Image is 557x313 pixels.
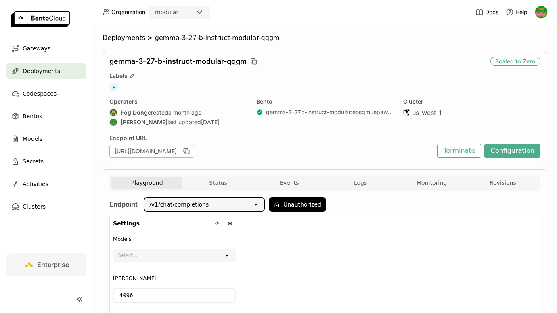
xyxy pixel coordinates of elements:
span: Models [113,236,132,242]
img: Fog Dong [110,109,117,116]
div: [URL][DOMAIN_NAME] [109,145,194,158]
a: gemma-3-27b-instruct-modular:eosgmuepaw46jtvm [266,109,394,116]
div: Cluster [403,98,540,105]
a: Deployments [6,63,86,79]
div: created [109,109,247,117]
a: Gateways [6,40,86,56]
a: Enterprise [6,253,86,276]
button: Revisions [467,177,538,189]
a: Bentos [6,108,86,124]
input: Selected modular. [179,8,180,17]
span: [DATE] [201,119,220,126]
button: Events [254,177,325,189]
a: Docs [475,8,498,16]
div: modular [155,8,178,16]
button: Configuration [484,144,540,158]
span: Organization [111,8,145,16]
span: + [109,83,118,92]
span: Secrets [23,156,44,166]
a: Models [6,131,86,147]
a: Activities [6,176,86,192]
strong: Endpoint [109,200,138,208]
div: Operators [109,98,247,105]
span: Clusters [23,202,46,211]
strong: [PERSON_NAME] [121,119,168,126]
img: logo [11,11,70,27]
span: Activities [23,179,48,189]
a: Clusters [6,198,86,215]
button: Unauthorized [269,197,326,212]
button: Monitoring [396,177,467,189]
span: gemma-3-27-b-instruct-modular-qqgm [155,34,280,42]
span: Logs [354,179,367,186]
span: Codespaces [23,89,57,98]
div: Bento [256,98,394,105]
strong: Fog Dong [121,109,148,116]
a: Secrets [6,153,86,169]
button: Playground [111,177,182,189]
span: a month ago [168,109,201,116]
div: Settings [110,216,239,231]
span: Docs [485,8,498,16]
div: Labels [109,72,540,79]
span: > [145,34,155,42]
div: last updated [109,118,247,126]
span: Help [515,8,528,16]
span: Deployments [23,66,60,76]
img: Shenyang Zhao [110,119,117,126]
span: Gateways [23,44,50,53]
nav: Breadcrumbs navigation [103,34,547,42]
button: Terminate [437,144,481,158]
a: Codespaces [6,86,86,102]
input: Selected /v1/chat/completions. [209,200,210,209]
span: gemma-3-27-b-instruct-modular-qqgm [109,57,247,66]
img: Eve Weinberg [535,6,547,18]
div: /v1/chat/completions [149,200,209,209]
span: Models [23,134,42,144]
button: Status [182,177,253,189]
svg: open [224,252,230,259]
span: us-west-1 [412,109,442,117]
div: Scaled to Zero [490,57,540,66]
span: Bentos [23,111,42,121]
span: Enterprise [37,261,69,269]
span: Deployments [103,34,145,42]
div: Endpoint URL [109,134,433,142]
div: Select... [118,251,137,259]
svg: open [253,201,259,208]
div: Help [506,8,528,16]
span: [PERSON_NAME] [113,275,157,282]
